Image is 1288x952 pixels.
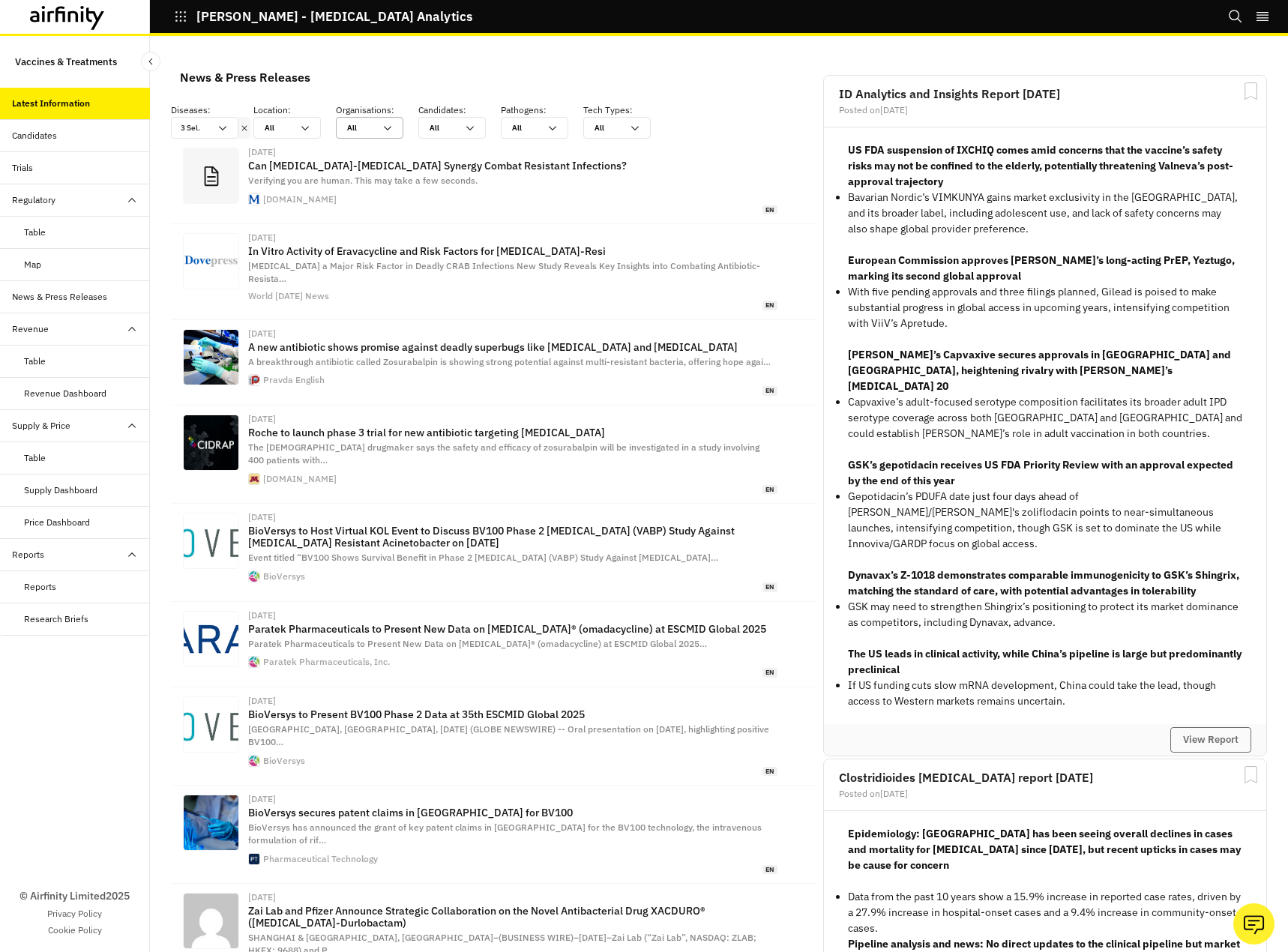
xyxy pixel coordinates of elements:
[12,129,57,142] div: Candidates
[248,260,760,284] span: [MEDICAL_DATA] a Major Risk Factor in Deadly CRAB Infections New Study Reveals Key Insights into ...
[248,427,777,439] p: Roche to launch phase 3 trial for new antibiotic targeting [MEDICAL_DATA]
[1242,765,1260,784] svg: Bookmark Report
[1242,82,1260,100] svg: Bookmark Report
[12,97,90,110] div: Latest Information
[848,253,1235,283] strong: European Commission approves [PERSON_NAME]’s long-acting PrEP, Yeztugo, marking its second global...
[248,442,759,466] span: The [DEMOGRAPHIC_DATA] drugmaker says the safety and efficacy of zosurabalpin will be investigate...
[48,924,102,937] a: Cookie Policy
[248,893,777,902] div: [DATE]
[263,855,378,864] div: Pharmaceutical Technology
[762,767,777,777] span: en
[848,889,1242,936] p: Data from the past 10 years show a 15.9% increase in reported case rates, driven by a 27.9% incre...
[171,406,817,504] a: [DATE]Roche to launch phase 3 trial for new antibiotic targeting [MEDICAL_DATA]The [DEMOGRAPHIC_D...
[263,756,305,765] div: BioVersys
[839,789,1251,798] div: Posted on [DATE]
[762,386,777,396] span: en
[174,4,472,29] button: [PERSON_NAME] - [MEDICAL_DATA] Analytics
[248,329,777,338] div: [DATE]
[848,394,1242,442] p: Capvaxive’s adult-focused serotype composition facilitates its broader adult IPD serotype coverag...
[248,356,771,367] span: A breakthrough antibiotic called Zosurabalpin is showing strong potential against multi-resistant...
[24,355,46,368] div: Table
[184,330,238,385] img: 162491_amp.jpeg
[248,415,777,424] div: [DATE]
[248,905,777,929] p: Zai Lab and Pfizer Announce Strategic Collaboration on the Novel Antibacterial Drug XACDURO® ([ME...
[848,827,1241,872] strong: Epidemiology: [GEOGRAPHIC_DATA] has been seeing overall declines in cases and mortality for [MEDI...
[1170,727,1251,753] button: View Report
[12,419,70,433] div: Supply & Price
[848,190,1242,237] p: Bavarian Nordic’s VIMKUNYA gains market exclusivity in the [GEOGRAPHIC_DATA], and its broader lab...
[248,148,777,157] div: [DATE]
[171,602,817,687] a: [DATE]Paratek Pharmaceuticals to Present New Data on [MEDICAL_DATA]® (omadacycline) at ESCMID Glo...
[249,756,259,766] img: favicon.ico
[184,894,238,948] img: 376d769bcc668da652a29879dc18270d
[762,485,777,495] span: en
[12,548,44,561] div: Reports
[249,571,259,582] img: favicon.ico
[12,161,33,175] div: Trials
[249,194,259,205] img: faviconV2
[248,723,769,747] span: [GEOGRAPHIC_DATA], [GEOGRAPHIC_DATA], [DATE] (GLOBE NEWSWIRE) -- Oral presentation on [DATE], hig...
[184,612,238,666] img: d492c495-d69c-4507-95f7-5742d0fc1720
[24,580,56,594] div: Reports
[762,865,777,875] span: en
[184,513,238,568] img: 37dee549-5eb0-418f-a16c-11d8422babfb
[184,234,238,289] img: og_logo.png
[839,88,1251,100] h2: ID Analytics and Insights Report [DATE]
[762,582,777,592] span: en
[839,771,1251,783] h2: Clostridioides [MEDICAL_DATA] report [DATE]
[762,668,777,678] span: en
[263,572,305,581] div: BioVersys
[24,451,46,465] div: Table
[171,224,817,319] a: [DATE]In Vitro Activity of Eravacycline and Risk Factors for [MEDICAL_DATA]-Resi[MEDICAL_DATA] a ...
[248,341,777,353] p: A new antibiotic shows promise against deadly superbugs like [MEDICAL_DATA] and [MEDICAL_DATA]
[248,696,777,705] div: [DATE]
[848,143,1233,188] strong: US FDA suspension of IXCHIQ comes amid concerns that the vaccine’s safety risks may not be confin...
[1228,4,1243,29] button: Search
[248,160,777,172] p: Can [MEDICAL_DATA]-[MEDICAL_DATA] Synergy Combat Resistant Infections?
[248,552,718,563] span: Event titled “BV100 Shows Survival Benefit in Phase 2 [MEDICAL_DATA] (VABP) Study Against [MEDICA...
[583,103,666,117] p: Tech Types :
[184,795,238,850] img: shutterstock_2396835049.jpg
[263,657,390,666] div: Paratek Pharmaceuticals, Inc.
[848,489,1242,552] p: Gepotidacin’s PDUFA date just four days ahead of [PERSON_NAME]/[PERSON_NAME]'s zoliflodacin point...
[848,348,1231,393] strong: [PERSON_NAME]’s Capvaxive secures approvals in [GEOGRAPHIC_DATA] and [GEOGRAPHIC_DATA], heighteni...
[249,375,259,385] img: apple-touch-icon.png
[848,599,1242,630] p: GSK may need to strengthen Shingrix’s positioning to protect its market dominance as competitors,...
[248,525,777,549] p: BioVersys to Host Virtual KOL Event to Discuss BV100 Phase 2 [MEDICAL_DATA] (VABP) Study Against ...
[180,66,310,88] div: News & Press Releases
[248,245,777,257] p: In Vitro Activity of Eravacycline and Risk Factors for [MEDICAL_DATA]-Resi
[24,516,90,529] div: Price Dashboard
[848,647,1242,676] strong: The US leads in clinical activity, while China’s pipeline is large but predominantly preclinical
[24,387,106,400] div: Revenue Dashboard
[839,106,1251,115] div: Posted on [DATE]
[171,786,817,884] a: [DATE]BioVersys secures patent claims in [GEOGRAPHIC_DATA] for BV100BioVersys has announced the g...
[248,807,777,819] p: BioVersys secures patent claims in [GEOGRAPHIC_DATA] for BV100
[248,623,777,635] p: Paratek Pharmaceuticals to Present New Data on [MEDICAL_DATA]® (omadacycline) at ESCMID Global 2025
[248,708,777,720] p: BioVersys to Present BV100 Phase 2 Data at 35th ESCMID Global 2025
[141,52,160,71] button: Close Sidebar
[248,822,762,846] span: BioVersys has announced the grant of key patent claims in [GEOGRAPHIC_DATA] for the BV100 technol...
[263,376,325,385] div: Pravda English
[418,103,501,117] p: Candidates :
[762,205,777,215] span: en
[249,854,259,864] img: cropped-Pharmaceutical-Technology-Favicon-300x300.png
[171,103,253,117] p: Diseases :
[171,504,817,601] a: [DATE]BioVersys to Host Virtual KOL Event to Discuss BV100 Phase 2 [MEDICAL_DATA] (VABP) Study Ag...
[184,697,238,752] img: 37dee549-5eb0-418f-a16c-11d8422babfb
[1233,903,1275,945] button: Ask our analysts
[248,233,777,242] div: [DATE]
[248,292,329,301] div: World [DATE] News
[762,301,777,310] span: en
[12,322,49,336] div: Revenue
[336,103,418,117] p: Organisations :
[171,687,817,786] a: [DATE]BioVersys to Present BV100 Phase 2 Data at 35th ESCMID Global 2025[GEOGRAPHIC_DATA], [GEOGR...
[15,48,117,76] p: Vaccines & Treatments
[12,193,55,207] div: Regulatory
[253,103,336,117] p: Location :
[248,175,478,186] span: Verifying you are human. This may take a few seconds.
[249,474,259,484] img: favicon.ico
[249,657,259,667] img: favicon.ico
[848,458,1233,487] strong: GSK’s gepotidacin receives US FDA Priority Review with an approval expected by the end of this year
[248,795,777,804] div: [DATE]
[248,638,707,649] span: Paratek Pharmaceuticals to Present New Data on [MEDICAL_DATA]® (omadacycline) at ESCMID Global 2025…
